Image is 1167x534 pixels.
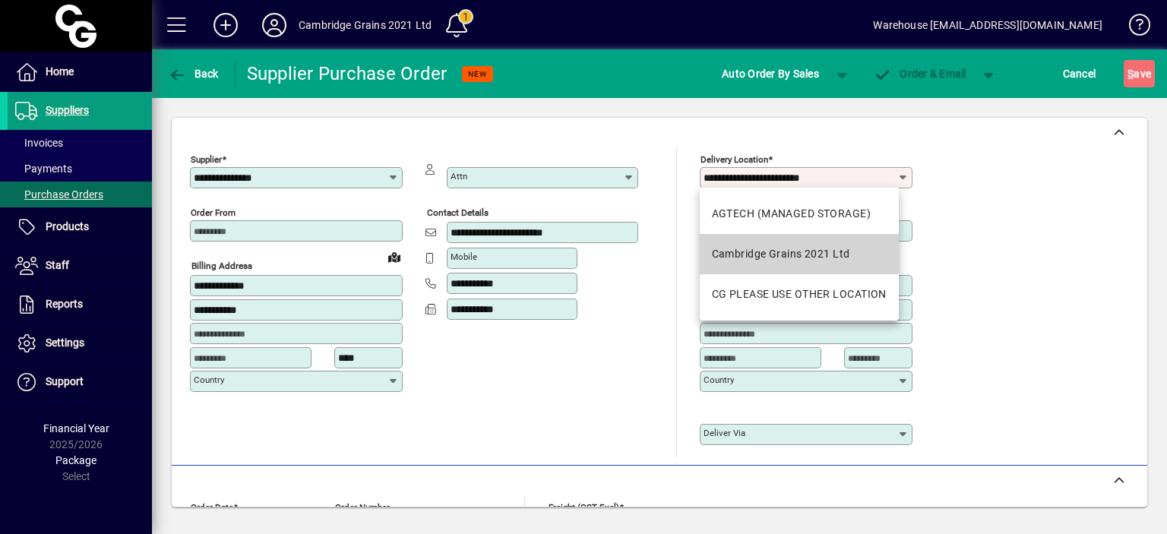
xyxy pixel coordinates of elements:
[46,259,69,271] span: Staff
[8,53,152,91] a: Home
[201,11,250,39] button: Add
[191,501,233,512] mat-label: Order date
[1127,68,1134,80] span: S
[55,454,96,466] span: Package
[8,208,152,246] a: Products
[714,60,827,87] button: Auto Order By Sales
[168,68,219,80] span: Back
[451,251,477,262] mat-label: Mobile
[15,137,63,149] span: Invoices
[700,234,899,274] mat-option: Cambridge Grains 2021 Ltd
[247,62,448,86] div: Supplier Purchase Order
[1063,62,1096,86] span: Cancel
[1124,60,1155,87] button: Save
[8,182,152,207] a: Purchase Orders
[152,60,236,87] app-page-header-button: Back
[700,274,899,314] mat-option: CG PLEASE USE OTHER LOCATION
[191,207,236,218] mat-label: Order from
[194,374,224,385] mat-label: Country
[1127,62,1151,86] span: ave
[8,363,152,401] a: Support
[704,374,734,385] mat-label: Country
[8,130,152,156] a: Invoices
[873,13,1102,37] div: Warehouse [EMAIL_ADDRESS][DOMAIN_NAME]
[46,65,74,77] span: Home
[335,501,390,512] mat-label: Order number
[8,156,152,182] a: Payments
[15,163,72,175] span: Payments
[382,245,406,269] a: View on map
[46,220,89,232] span: Products
[468,69,487,79] span: NEW
[46,298,83,310] span: Reports
[712,246,850,262] div: Cambridge Grains 2021 Ltd
[46,375,84,387] span: Support
[46,104,89,116] span: Suppliers
[722,62,819,86] span: Auto Order By Sales
[701,154,768,165] mat-label: Delivery Location
[46,337,84,349] span: Settings
[43,422,109,434] span: Financial Year
[15,188,103,201] span: Purchase Orders
[704,428,745,438] mat-label: Deliver via
[299,13,432,37] div: Cambridge Grains 2021 Ltd
[8,324,152,362] a: Settings
[874,68,966,80] span: Order & Email
[1118,3,1148,52] a: Knowledge Base
[712,206,871,222] div: AGTECH (MANAGED STORAGE)
[8,247,152,285] a: Staff
[712,286,887,302] div: CG PLEASE USE OTHER LOCATION
[451,171,467,182] mat-label: Attn
[250,11,299,39] button: Profile
[8,286,152,324] a: Reports
[700,194,899,234] mat-option: AGTECH (MANAGED STORAGE)
[191,154,222,165] mat-label: Supplier
[549,501,619,512] mat-label: Freight (GST excl)
[164,60,223,87] button: Back
[1059,60,1100,87] button: Cancel
[866,60,974,87] button: Order & Email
